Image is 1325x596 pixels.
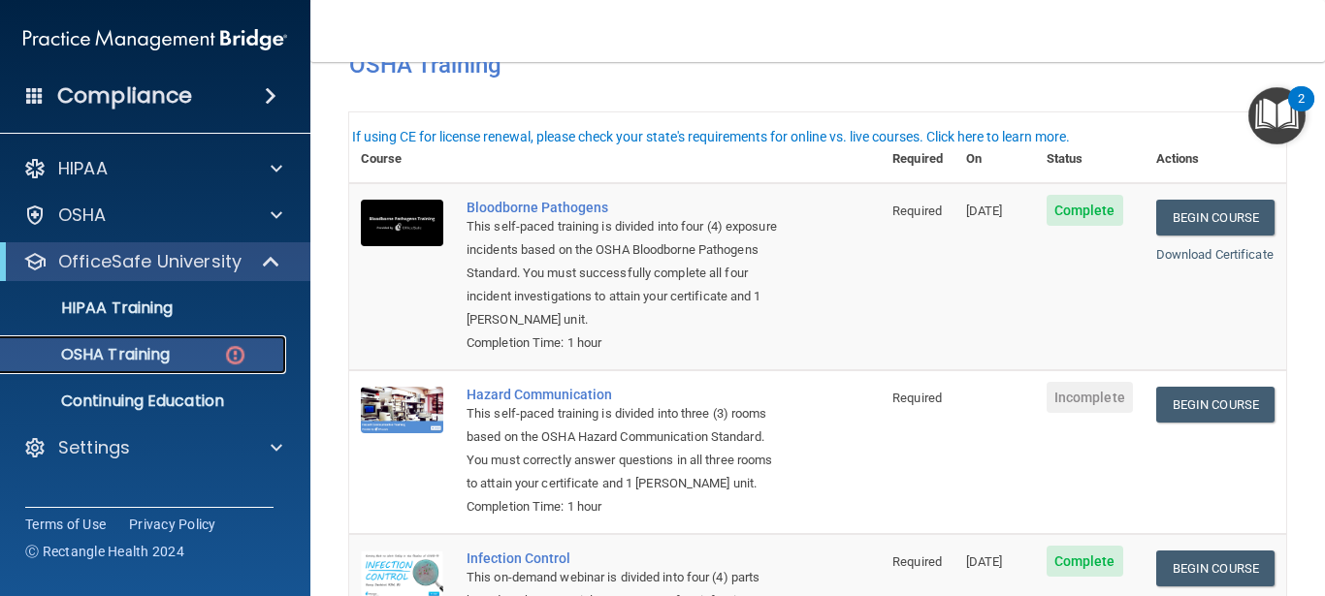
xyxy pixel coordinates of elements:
[25,542,184,561] span: Ⓒ Rectangle Health 2024
[892,204,942,218] span: Required
[57,82,192,110] h4: Compliance
[13,392,277,411] p: Continuing Education
[966,554,1003,569] span: [DATE]
[25,515,106,534] a: Terms of Use
[23,204,282,227] a: OSHA
[1248,87,1306,144] button: Open Resource Center, 2 new notifications
[58,250,242,273] p: OfficeSafe University
[1047,382,1133,413] span: Incomplete
[23,250,281,273] a: OfficeSafe University
[349,127,1073,146] button: If using CE for license renewal, please check your state's requirements for online vs. live cours...
[23,157,282,180] a: HIPAA
[467,331,784,355] div: Completion Time: 1 hour
[23,20,287,59] img: PMB logo
[23,436,282,459] a: Settings
[1156,387,1275,423] a: Begin Course
[892,391,942,405] span: Required
[467,387,784,402] a: Hazard Communication
[1047,195,1123,226] span: Complete
[467,550,784,566] a: Infection Control
[467,215,784,331] div: This self-paced training is divided into four (4) exposure incidents based on the OSHA Bloodborne...
[352,130,1070,143] div: If using CE for license renewal, please check your state's requirements for online vs. live cours...
[58,204,107,227] p: OSHA
[881,112,954,183] th: Required
[349,112,455,183] th: Course
[1156,550,1275,586] a: Begin Course
[58,436,130,459] p: Settings
[1145,112,1286,183] th: Actions
[467,495,784,518] div: Completion Time: 1 hour
[954,112,1035,183] th: Expires On
[349,51,1286,78] h4: OSHA Training
[892,554,942,569] span: Required
[1035,112,1145,183] th: Status
[13,345,170,364] p: OSHA Training
[1156,200,1275,235] a: Begin Course
[467,402,784,495] div: This self-paced training is divided into three (3) rooms based on the OSHA Hazard Communication S...
[966,204,1003,218] span: [DATE]
[223,343,247,367] img: danger-circle.6113f641.png
[1156,247,1274,262] a: Download Certificate
[13,298,173,318] p: HIPAA Training
[1047,546,1123,577] span: Complete
[1298,99,1305,124] div: 2
[129,515,216,534] a: Privacy Policy
[58,157,108,180] p: HIPAA
[467,200,784,215] a: Bloodborne Pathogens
